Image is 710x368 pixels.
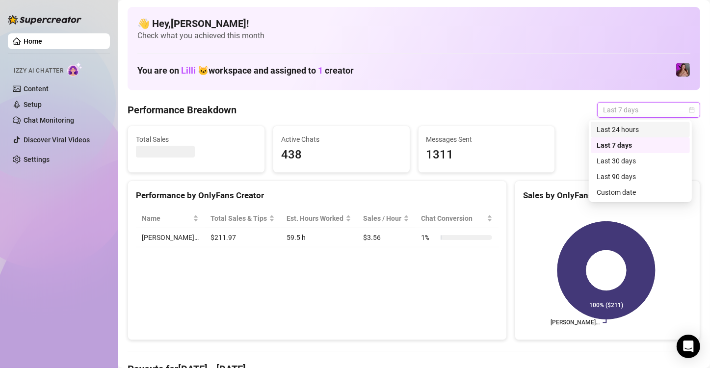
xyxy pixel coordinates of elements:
div: Last 90 days [591,169,690,184]
div: Last 7 days [591,137,690,153]
div: Sales by OnlyFans Creator [523,189,692,202]
td: $211.97 [205,228,281,247]
td: 59.5 h [281,228,357,247]
span: Last 7 days [603,103,694,117]
span: Izzy AI Chatter [14,66,63,76]
a: Settings [24,156,50,163]
span: Active Chats [281,134,402,145]
div: Est. Hours Worked [287,213,343,224]
th: Name [136,209,205,228]
img: logo-BBDzfeDw.svg [8,15,81,25]
a: Chat Monitoring [24,116,74,124]
h4: 👋 Hey, [PERSON_NAME] ! [137,17,690,30]
th: Total Sales & Tips [205,209,281,228]
span: Check what you achieved this month [137,30,690,41]
div: Custom date [597,187,684,198]
span: Total Sales & Tips [210,213,267,224]
div: Last 24 hours [591,122,690,137]
div: Open Intercom Messenger [677,335,700,358]
span: Chat Conversion [421,213,484,224]
td: $3.56 [357,228,415,247]
div: Last 30 days [597,156,684,166]
span: 1311 [426,146,547,164]
a: Setup [24,101,42,108]
div: Last 24 hours [597,124,684,135]
span: 1 % [421,232,437,243]
span: Lilli 🐱 [181,65,209,76]
img: AI Chatter [67,62,82,77]
span: 438 [281,146,402,164]
div: Last 30 days [591,153,690,169]
a: Discover Viral Videos [24,136,90,144]
div: Custom date [591,184,690,200]
text: [PERSON_NAME]… [551,319,600,326]
span: calendar [689,107,695,113]
span: Name [142,213,191,224]
span: Messages Sent [426,134,547,145]
a: Home [24,37,42,45]
div: Last 90 days [597,171,684,182]
a: Content [24,85,49,93]
td: [PERSON_NAME]… [136,228,205,247]
span: Sales / Hour [363,213,401,224]
div: Last 7 days [597,140,684,151]
span: Total Sales [136,134,257,145]
img: allison [676,63,690,77]
span: 1 [318,65,323,76]
h1: You are on workspace and assigned to creator [137,65,354,76]
th: Chat Conversion [415,209,498,228]
h4: Performance Breakdown [128,103,237,117]
div: Performance by OnlyFans Creator [136,189,499,202]
th: Sales / Hour [357,209,415,228]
